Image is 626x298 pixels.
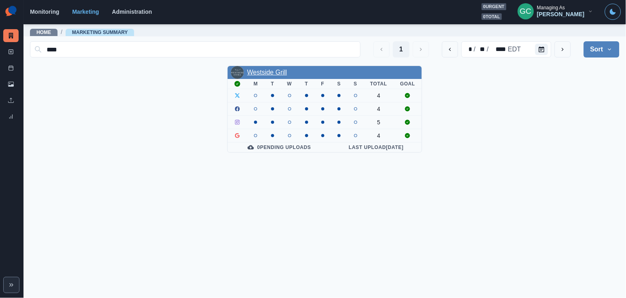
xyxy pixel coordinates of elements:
[537,5,565,11] div: Managing As
[394,79,422,89] th: Goal
[3,110,19,123] a: Review Summary
[605,4,621,20] button: Toggle Mode
[347,79,364,89] th: S
[482,13,502,20] span: 0 total
[265,79,281,89] th: T
[476,45,486,55] div: day
[72,30,128,35] a: Marketing Summary
[315,79,331,89] th: F
[36,30,51,35] a: Home
[30,28,134,36] nav: breadcrumb
[507,45,522,55] div: time zone
[3,45,19,58] a: New Post
[464,45,522,55] div: Date
[112,9,152,15] a: Administration
[486,45,489,55] div: /
[247,69,287,76] a: Westside Grill
[30,9,59,15] a: Monitoring
[234,144,325,151] div: 0 Pending Uploads
[584,41,620,57] button: Sort
[281,79,299,89] th: W
[370,132,387,139] div: 4
[535,44,548,55] button: Calendar
[61,28,62,36] span: /
[72,9,99,15] a: Marketing
[473,45,476,55] div: /
[364,79,394,89] th: Total
[374,41,390,57] button: Previous
[3,62,19,74] a: Post Schedule
[489,45,507,55] div: year
[413,41,429,57] button: Next Media
[3,29,19,42] a: Marketing Summary
[370,92,387,99] div: 4
[370,106,387,112] div: 4
[511,3,600,19] button: Managing As[PERSON_NAME]
[247,79,265,89] th: M
[555,41,571,57] button: next
[464,45,473,55] div: month
[482,3,506,10] span: 0 urgent
[370,119,387,126] div: 5
[3,94,19,107] a: Uploads
[520,2,532,21] div: Gizelle Carlos
[442,41,458,57] button: previous
[393,41,410,57] button: Page 1
[331,79,348,89] th: S
[3,277,19,293] button: Expand
[231,66,244,79] img: 104212675402277
[3,78,19,91] a: Media Library
[299,79,315,89] th: T
[537,11,585,18] div: [PERSON_NAME]
[338,144,415,151] div: Last Upload [DATE]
